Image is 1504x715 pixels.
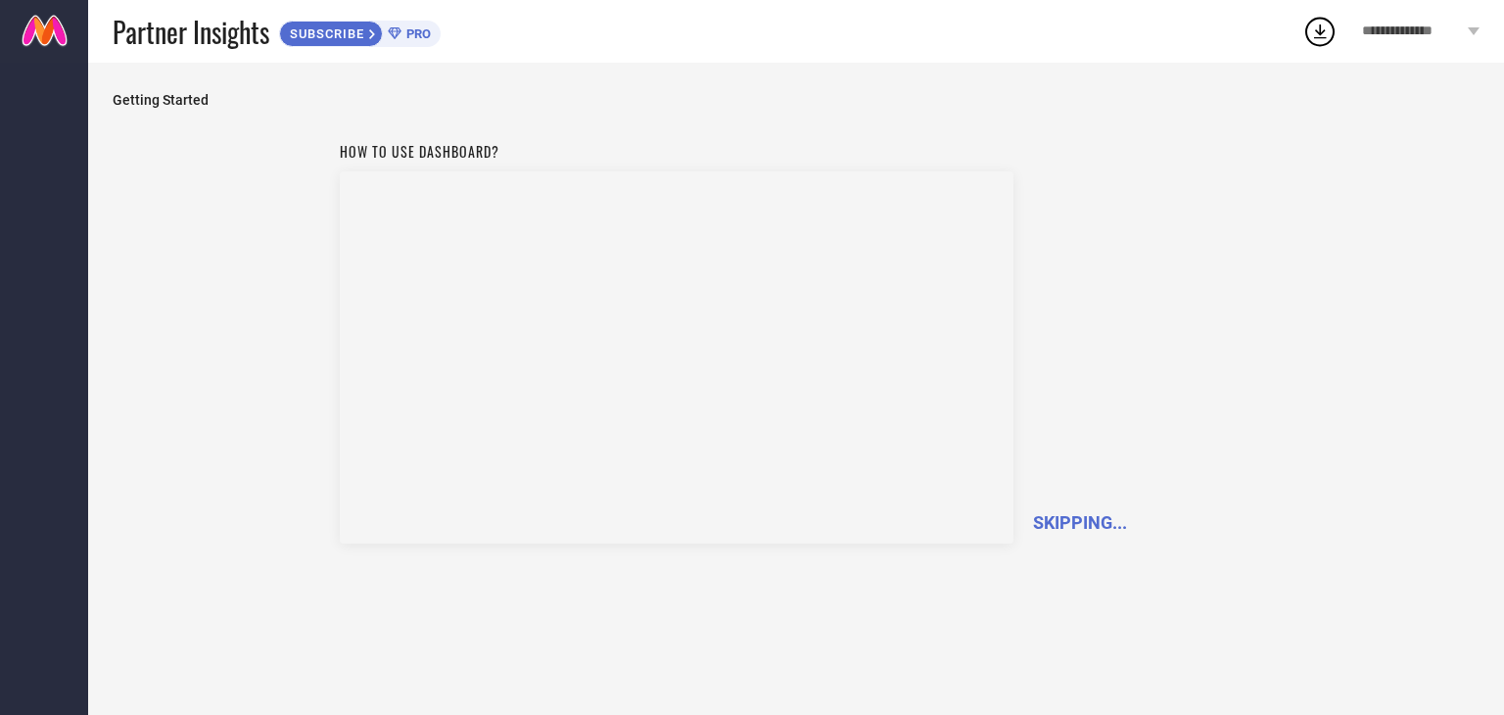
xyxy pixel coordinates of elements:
[1033,512,1127,533] span: SKIPPING...
[1302,14,1338,49] div: Open download list
[113,12,269,52] span: Partner Insights
[280,26,369,41] span: SUBSCRIBE
[401,26,431,41] span: PRO
[279,16,441,47] a: SUBSCRIBEPRO
[113,92,1480,108] span: Getting Started
[340,141,1013,162] h1: How to use dashboard?
[340,171,1013,544] iframe: Workspace Section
